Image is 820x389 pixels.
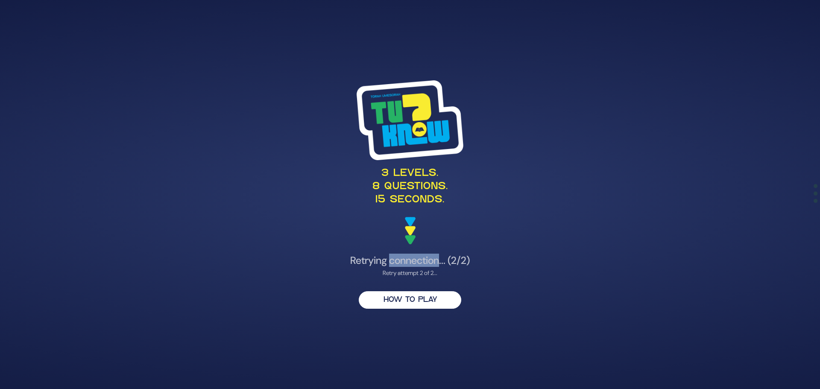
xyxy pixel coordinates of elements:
[405,217,416,244] img: decoration arrows
[202,254,618,267] h4: Retrying connection... (2/2)
[202,167,618,207] p: 3 levels. 8 questions. 15 seconds.
[357,80,463,160] img: Tournament Logo
[359,291,461,309] button: HOW TO PLAY
[202,269,618,278] div: Retry attempt 2 of 2...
